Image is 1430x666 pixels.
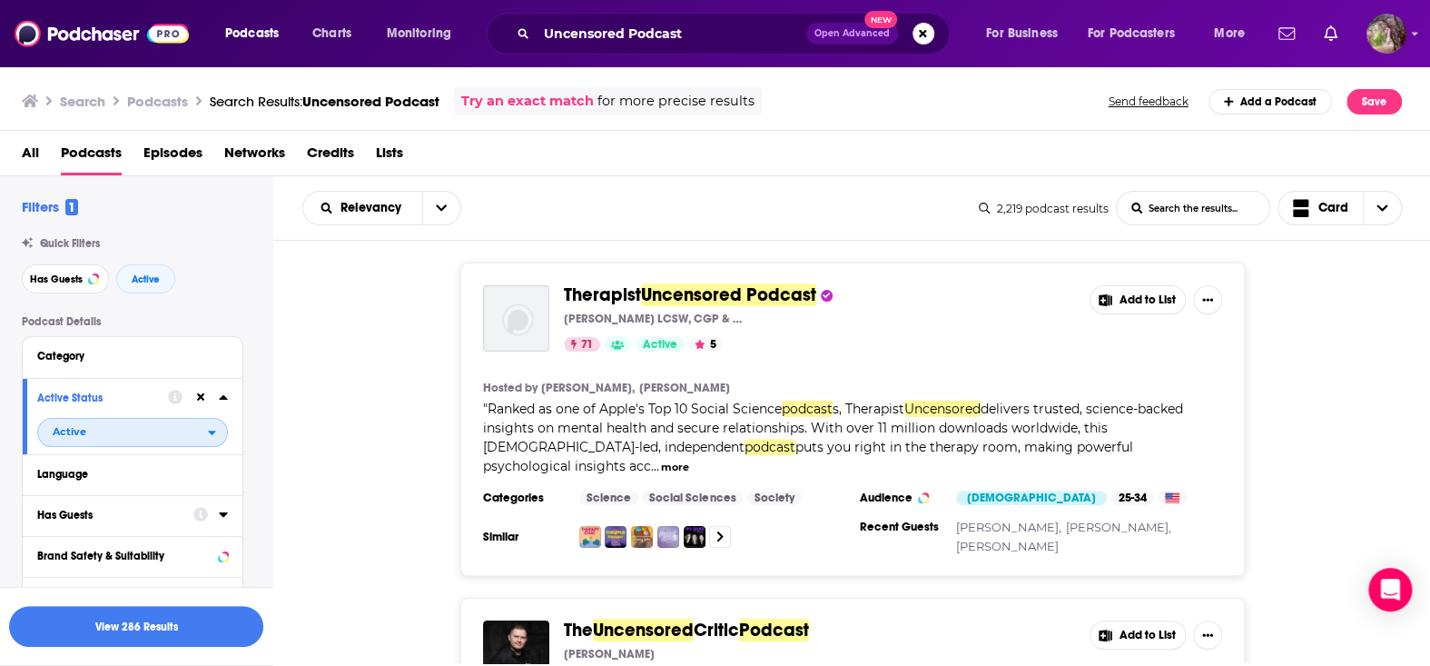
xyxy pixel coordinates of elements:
[302,93,439,110] span: Uncensored Podcast
[1088,21,1175,46] span: For Podcasters
[301,19,362,48] a: Charts
[956,539,1059,553] a: [PERSON_NAME]
[739,619,809,641] span: Podcast
[579,491,638,505] a: Science
[15,16,189,51] img: Podchaser - Follow, Share and Rate Podcasts
[643,336,677,354] span: Active
[684,526,705,548] a: IFS Talks
[639,381,730,395] a: [PERSON_NAME]
[37,544,228,567] button: Brand Safety & Suitability
[747,491,802,505] a: Society
[143,138,202,175] a: Episodes
[483,285,549,352] a: Therapist Uncensored Podcast
[461,91,594,112] a: Try an exact match
[127,93,188,110] h3: Podcasts
[37,392,156,404] div: Active Status
[1214,21,1245,46] span: More
[782,401,833,417] span: podcast
[806,23,898,45] button: Open AdvancedNew
[60,93,105,110] h3: Search
[1366,14,1406,54] img: User Profile
[37,468,216,481] div: Language
[979,202,1109,215] div: 2,219 podcast results
[488,401,782,417] span: Ranked as one of Apple's Top 10 Social Science
[37,418,228,447] h2: filter dropdown
[1076,19,1201,48] button: open menu
[37,344,228,367] button: Category
[864,11,897,28] span: New
[22,138,39,175] a: All
[1346,89,1402,114] button: Save
[973,19,1080,48] button: open menu
[579,526,601,548] a: Therapy Chat
[483,381,537,395] h4: Hosted by
[483,491,565,505] h3: Categories
[302,191,461,225] h2: Choose List sort
[376,138,403,175] a: Lists
[22,264,109,293] button: Has Guests
[1318,202,1348,214] span: Card
[833,401,904,417] span: s, Therapist
[956,520,1061,534] a: [PERSON_NAME],
[307,138,354,175] a: Credits
[564,621,809,641] a: TheUncensoredCriticPodcast
[694,619,739,641] span: Critic
[374,19,475,48] button: open menu
[1110,491,1153,505] div: 25-34
[641,283,816,306] span: Uncensored Podcast
[1201,19,1267,48] button: open menu
[37,509,182,522] div: Has Guests
[564,619,593,641] span: The
[657,526,679,548] img: Attachment Theory in Action
[1271,18,1302,49] a: Show notifications dropdown
[53,427,86,437] span: Active
[9,606,263,647] button: View 286 Results
[636,337,685,352] a: Active
[986,21,1058,46] span: For Business
[132,274,160,284] span: Active
[689,337,722,352] button: 5
[1193,285,1222,314] button: Show More Button
[1090,285,1186,314] button: Add to List
[37,550,212,562] div: Brand Safety & Suitability
[541,381,635,395] a: [PERSON_NAME],
[597,91,754,112] span: for more precise results
[37,386,168,409] button: Active Status
[1208,89,1333,114] a: Add a Podcast
[860,491,942,505] h3: Audience
[564,283,641,306] span: Therapist
[22,315,243,328] p: Podcast Details
[422,192,460,224] button: open menu
[564,285,816,305] a: TherapistUncensored Podcast
[1366,14,1406,54] button: Show profile menu
[631,526,653,548] img: Counselor Toolbox Podcast with DocSnipes
[605,526,626,548] img: The Trauma Therapist
[593,619,694,641] span: Uncensored
[860,520,942,534] h3: Recent Guests
[483,401,1183,455] span: delivers trusted, science-backed insights on mental health and secure relationships. With over 11...
[30,274,83,284] span: Has Guests
[212,19,302,48] button: open menu
[340,202,408,214] span: Relevancy
[37,350,216,363] div: Category
[37,585,228,608] button: Political SkewBeta
[61,138,122,175] a: Podcasts
[745,439,795,455] span: podcast
[303,202,422,214] button: open menu
[37,503,193,526] button: Has Guests
[1277,191,1403,225] button: Choose View
[210,93,439,110] a: Search Results:Uncensored Podcast
[814,29,890,38] span: Open Advanced
[483,401,1183,474] span: "
[116,264,175,293] button: Active
[581,336,593,354] span: 71
[1103,94,1194,109] button: Send feedback
[564,337,600,352] a: 71
[642,491,743,505] a: Social Sciences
